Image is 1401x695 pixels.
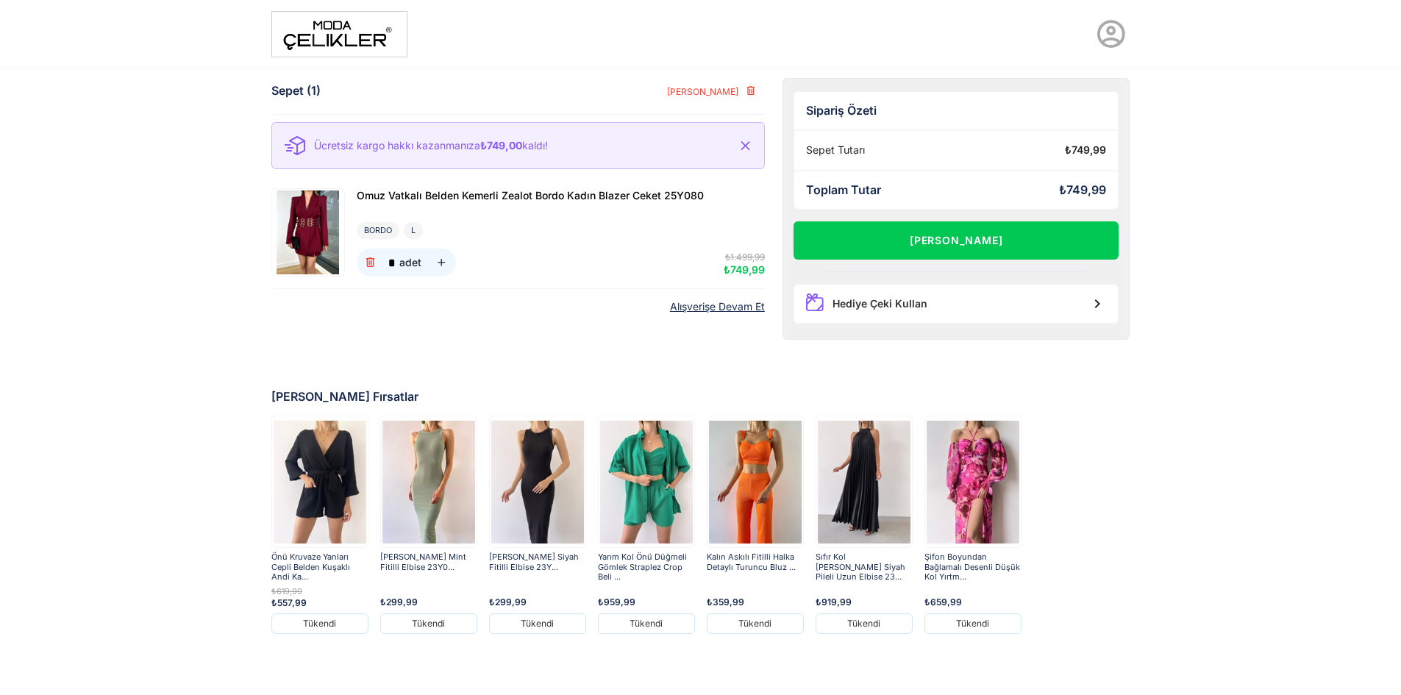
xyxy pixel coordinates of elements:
[725,252,765,263] span: ₺1.499,99
[927,418,1019,546] img: sister-elbise-22y000395-4ca5-9.jpg
[380,552,477,581] a: [PERSON_NAME] Mint Fitilli Elbise 23Y0...
[924,597,1022,607] div: ₺659,99
[1065,144,1106,157] div: ₺749,99
[274,418,366,546] img: andi-sort-tulum-23y000499-4-4208.jpg
[271,587,368,596] div: ₺619,99
[806,104,1107,118] div: Sipariş Özeti
[382,418,475,546] img: yanni-elbise-23y000498-5b5b-0.jpg
[271,598,368,608] div: ₺557,99
[666,86,738,97] span: [PERSON_NAME]
[707,552,804,581] a: Kalın Askılı Fitilli Halka Detaylı Turuncu Bluz ...
[806,144,865,157] div: Sepet Tutarı
[274,190,343,274] img: Omuz Vatkalı Belden Kemerli Zealot Bordo Kadın Blazer Ceket 25Y080
[816,552,913,581] a: Sıfır Kol [PERSON_NAME] Siyah Pileli Uzun Elbise 23...
[598,552,695,581] a: Yarım Kol Önü Düğmeli Gömlek Straplez Crop Beli ...
[357,222,399,239] div: BORDO
[598,597,695,607] div: ₺959,99
[271,613,368,634] div: Tükendi
[404,222,423,239] div: L
[380,597,477,607] div: ₺299,99
[670,301,765,313] a: Alışverişe Devam Et
[489,613,586,634] div: Tükendi
[489,552,586,581] a: [PERSON_NAME] Siyah Fitilli Elbise 23Y...
[357,189,704,202] span: Omuz Vatkalı Belden Kemerli Zealot Bordo Kadın Blazer Ceket 25Y080
[1059,183,1106,197] div: ₺749,99
[600,418,693,546] img: pietro-uclu-takim-23y000505-e1b0a8.jpg
[480,139,522,152] b: ₺749,00
[357,188,704,204] a: Omuz Vatkalı Belden Kemerli Zealot Bordo Kadın Blazer Ceket 25Y080
[709,418,802,546] img: kalin-askili-fitilli-halka-detayli-tur-59-4ef.jpg
[707,613,804,634] div: Tükendi
[314,140,548,151] p: Ücretsiz kargo hakkı kazanmanıza kaldı!
[271,552,368,581] a: Önü Kruvaze Yanları Cepli Belden Kuşaklı Andi Ka...
[794,221,1119,260] button: [PERSON_NAME]
[816,613,913,634] div: Tükendi
[491,418,584,546] img: yanni-elbise-23y000498--c3915.jpg
[271,390,1130,404] div: [PERSON_NAME] Fırsatlar
[271,11,407,57] img: moda%20-1.png
[924,552,1022,581] a: Şifon Boyundan Bağlamalı Desenli Düşük Kol Yırtm...
[655,78,764,104] button: [PERSON_NAME]
[707,597,804,607] div: ₺359,99
[724,263,765,276] span: ₺749,99
[806,183,881,197] div: Toplam Tutar
[271,84,321,98] div: Sepet (1)
[399,257,421,268] div: adet
[380,613,477,634] div: Tükendi
[816,597,913,607] div: ₺919,99
[385,249,399,277] input: adet
[924,613,1022,634] div: Tükendi
[833,298,927,310] div: Hediye Çeki Kullan
[598,613,695,634] div: Tükendi
[489,597,586,607] div: ₺299,99
[818,418,910,546] img: lana-pileli-uzun-elbise-23y000477-645bdd.jpg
